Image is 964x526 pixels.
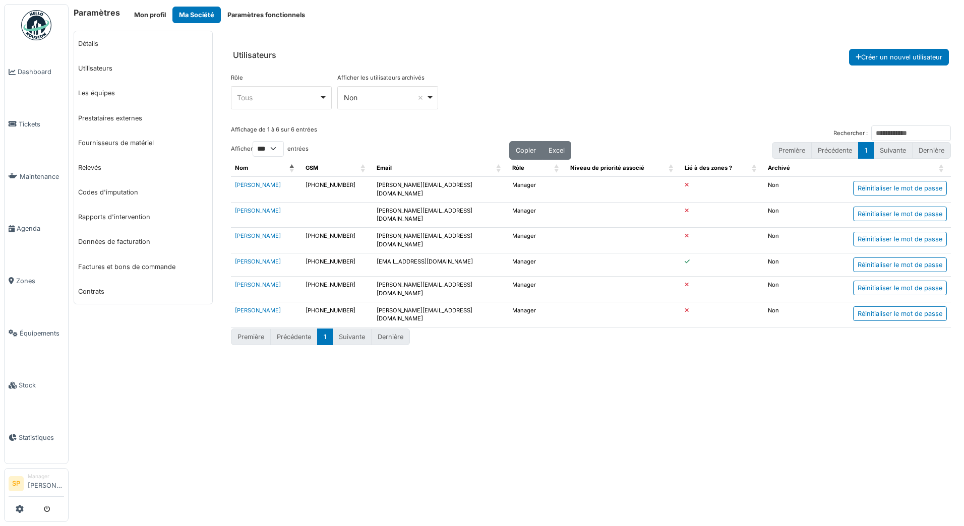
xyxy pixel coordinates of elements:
a: Les équipes [74,81,212,105]
td: Non [764,276,822,302]
div: Manager [28,473,64,480]
span: Email [377,164,392,171]
a: Statistiques [5,412,68,464]
span: GSM: Activate to sort [360,160,367,176]
span: : Activate to sort [939,160,945,176]
div: Réinitialiser le mot de passe [853,207,947,221]
a: Agenda [5,203,68,255]
span: Zones [16,276,64,286]
nav: pagination [772,142,951,159]
label: Rôle [231,74,243,82]
div: Réinitialiser le mot de passe [853,181,947,195]
td: [PERSON_NAME][EMAIL_ADDRESS][DOMAIN_NAME] [373,176,509,202]
td: Non [764,202,822,228]
td: [PHONE_NUMBER] [302,228,373,253]
span: Tickets [19,119,64,129]
a: Prestataires externes [74,106,212,130]
a: Dashboard [5,46,68,98]
div: Réinitialiser le mot de passe [853,281,947,295]
td: Non [764,228,822,253]
td: Manager [508,253,566,276]
h6: Utilisateurs [233,50,276,60]
h6: Paramètres [74,8,120,18]
td: Non [764,302,822,327]
a: Contrats [74,279,212,304]
button: Copier [509,141,543,160]
a: Données de facturation [74,229,212,254]
span: Niveau de priorité associé : Activate to sort [669,160,675,176]
span: GSM [306,164,318,171]
td: [PERSON_NAME][EMAIL_ADDRESS][DOMAIN_NAME] [373,276,509,302]
a: Stock [5,359,68,412]
a: [PERSON_NAME] [235,281,281,288]
select: Afficherentrées [253,141,284,157]
button: 1 [317,328,333,345]
a: [PERSON_NAME] [235,181,281,188]
td: Manager [508,176,566,202]
td: [PERSON_NAME][EMAIL_ADDRESS][DOMAIN_NAME] [373,202,509,228]
label: Afficher entrées [231,141,309,157]
button: Excel [542,141,571,160]
span: Dashboard [18,67,64,77]
td: Manager [508,202,566,228]
span: Stock [19,380,64,390]
label: Afficher les utilisateurs archivés [337,74,425,82]
td: [EMAIL_ADDRESS][DOMAIN_NAME] [373,253,509,276]
button: Ma Société [172,7,221,23]
td: Manager [508,276,566,302]
li: [PERSON_NAME] [28,473,64,494]
td: [PHONE_NUMBER] [302,253,373,276]
span: Lié à des zones ?: Activate to sort [752,160,758,176]
div: Réinitialiser le mot de passe [853,306,947,321]
a: Fournisseurs de matériel [74,130,212,155]
button: 1 [858,142,874,159]
a: Détails [74,31,212,56]
a: Tickets [5,98,68,151]
div: Réinitialiser le mot de passe [853,232,947,246]
span: Copier [516,147,536,154]
span: Niveau de priorité associé [570,164,644,171]
span: Équipements [20,328,64,338]
a: [PERSON_NAME] [235,232,281,239]
td: [PHONE_NUMBER] [302,176,373,202]
div: Réinitialiser le mot de passe [853,257,947,272]
a: Zones [5,255,68,307]
div: Non [344,92,426,103]
td: Manager [508,228,566,253]
td: [PHONE_NUMBER] [302,302,373,327]
img: Badge_color-CXgf-gQk.svg [21,10,51,40]
a: Factures et bons de commande [74,254,212,279]
button: Créer un nouvel utilisateur [849,49,949,65]
td: Manager [508,302,566,327]
span: Nom [235,164,248,171]
li: SP [9,476,24,491]
a: SP Manager[PERSON_NAME] [9,473,64,497]
button: Remove item: 'false' [415,93,426,103]
span: Maintenance [20,172,64,181]
span: Agenda [17,224,64,233]
a: Maintenance [5,150,68,203]
label: Rechercher : [833,129,868,138]
a: Équipements [5,307,68,359]
button: Paramètres fonctionnels [221,7,312,23]
td: Non [764,253,822,276]
a: Codes d'imputation [74,180,212,205]
a: [PERSON_NAME] [235,307,281,314]
td: [PHONE_NUMBER] [302,276,373,302]
span: Rôle: Activate to sort [554,160,560,176]
span: Nom: Activate to invert sorting [289,160,295,176]
span: Statistiques [19,433,64,442]
a: Relevés [74,155,212,180]
div: Tous [237,92,319,103]
a: [PERSON_NAME] [235,258,281,265]
a: Utilisateurs [74,56,212,81]
button: Mon profil [128,7,172,23]
span: Rôle [512,164,524,171]
span: Archivé [768,164,790,171]
span: Lié à des zones ? [685,164,732,171]
nav: pagination [231,328,410,345]
a: [PERSON_NAME] [235,207,281,214]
